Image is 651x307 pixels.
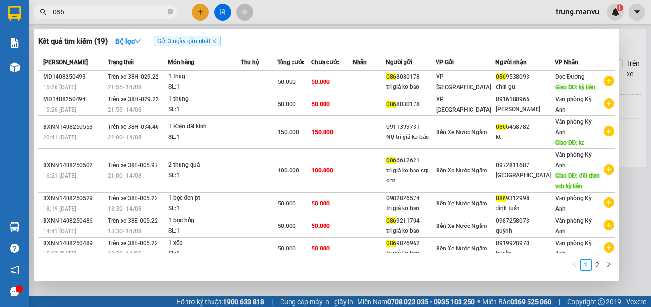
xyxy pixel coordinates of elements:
div: 2 thùng quả [168,160,240,171]
div: BXNN1408250489 [43,239,105,249]
div: 0911399731 [386,122,435,132]
div: SL: 1 [168,132,240,143]
div: NỤ tri giá ko báo [386,132,435,142]
span: 50.000 [312,200,330,207]
div: 9538093 [496,72,554,82]
span: 15:26 [DATE] [43,84,76,91]
div: [GEOGRAPHIC_DATA] [496,171,554,181]
span: 50.000 [312,245,330,252]
span: down [135,38,141,45]
span: 086 [386,240,396,247]
strong: Bộ lọc [115,37,141,45]
span: 150.000 [278,129,299,136]
span: plus-circle [604,164,614,175]
span: Giao DĐ: đối dien vcb kỳ liên [555,172,600,190]
div: 0982826574 [386,193,435,204]
img: warehouse-icon [10,222,20,232]
span: 50.000 [278,223,296,229]
span: Bến Xe Nước Ngầm [436,167,487,174]
span: 50.000 [278,79,296,85]
span: 100.000 [312,167,333,174]
span: Văn phòng Kỳ Anh [555,151,592,169]
span: Người gửi [386,59,412,66]
div: 1 bọc đen pt [168,193,240,204]
span: VP Gửi [436,59,454,66]
span: Bến Xe Nước Ngầm [436,200,487,207]
button: left [569,259,580,271]
span: 50.000 [278,245,296,252]
div: BXNN1408250553 [43,122,105,132]
span: 086 [496,124,506,130]
span: 50.000 [312,101,330,108]
li: Previous Page [569,259,580,271]
span: Văn phòng Kỳ Anh [555,195,592,212]
span: close [212,39,217,44]
span: Trên xe 38H-029.22 [108,96,159,102]
div: tri giá ko báo [386,226,435,236]
span: 086 [386,101,396,108]
div: 9312998 [496,193,554,204]
span: 15:26 [DATE] [43,106,76,113]
span: Trạng thái [108,59,134,66]
div: 8080178 [386,100,435,110]
span: 18:30 - 14/08 [108,228,142,235]
div: 0972811687 [496,160,554,171]
span: 100.000 [278,167,299,174]
div: 0919928970 [496,239,554,249]
span: plus-circle [604,242,614,253]
div: 1 xốp [168,238,240,249]
li: Next Page [603,259,615,271]
span: plus-circle [604,197,614,208]
li: 1 [580,259,592,271]
img: logo-vxr [8,6,21,21]
div: MD1408250493 [43,72,105,82]
span: Trên xe 38E-005.22 [108,195,158,202]
span: Tổng cước [277,59,304,66]
span: 21:55 - 14/08 [108,106,142,113]
span: 086 [496,73,506,80]
span: search [40,9,46,15]
span: Nhãn [353,59,367,66]
span: Người nhận [495,59,527,66]
span: 50.000 [312,79,330,85]
input: Tìm tên, số ĐT hoặc mã đơn [53,7,166,17]
span: 22:00 - 14/08 [108,134,142,141]
h3: Kết quả tìm kiếm ( 19 ) [38,36,108,46]
span: 18:30 - 14/08 [108,205,142,212]
div: SL: 1 [168,226,240,237]
span: 50.000 [278,101,296,108]
span: Thu hộ [241,59,259,66]
span: left [572,262,577,267]
span: Văn phòng Kỳ Anh [555,118,592,136]
a: 2 [592,260,603,270]
div: huyền [496,249,554,259]
span: 18:19 [DATE] [43,205,76,212]
div: BXNN1408250529 [43,193,105,204]
span: Văn phòng Kỳ Anh [555,217,592,235]
div: SL: 1 [168,204,240,214]
div: 9211704 [386,216,435,226]
span: notification [10,265,19,274]
div: 1 thùng [168,94,240,104]
span: close-circle [168,8,173,17]
span: right [606,262,612,267]
span: 086 [386,73,396,80]
div: SL: 1 [168,82,240,92]
button: right [603,259,615,271]
span: plus-circle [604,98,614,109]
div: tri giá ko báo [386,82,435,92]
div: quỳnh [496,226,554,236]
div: [PERSON_NAME] [496,104,554,114]
span: Gửi 3 ngày gần nhất [154,36,221,46]
div: 1 Kiện dài kính [168,122,240,132]
div: 1 bọc hồg [168,216,240,226]
div: 9826962 [386,239,435,249]
span: Trên xe 38H-034.46 [108,124,159,130]
span: Dọc Đường [555,73,585,80]
span: 21:00 - 14/08 [108,172,142,179]
span: 086 [386,217,396,224]
span: close-circle [168,9,173,14]
span: Giao DĐ: ka [555,139,585,146]
span: 20:41 [DATE] [43,134,76,141]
